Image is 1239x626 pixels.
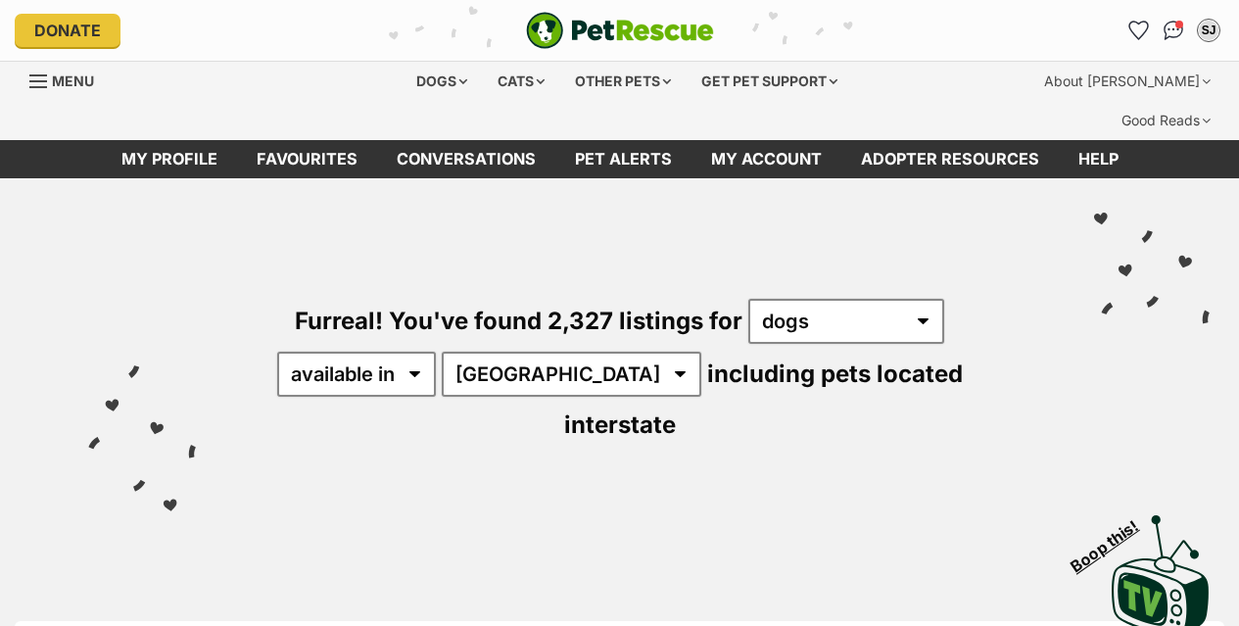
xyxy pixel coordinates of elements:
a: Adopter resources [841,140,1059,178]
ul: Account quick links [1122,15,1224,46]
div: About [PERSON_NAME] [1030,62,1224,101]
span: Menu [52,72,94,89]
div: Cats [484,62,558,101]
span: Furreal! You've found 2,327 listings for [295,307,742,335]
div: Dogs [403,62,481,101]
a: PetRescue [526,12,714,49]
div: Get pet support [688,62,851,101]
div: Good Reads [1108,101,1224,140]
a: Conversations [1158,15,1189,46]
button: My account [1193,15,1224,46]
a: My account [691,140,841,178]
img: chat-41dd97257d64d25036548639549fe6c8038ab92f7586957e7f3b1b290dea8141.svg [1164,21,1184,40]
a: conversations [377,140,555,178]
img: logo-e224e6f780fb5917bec1dbf3a21bbac754714ae5b6737aabdf751b685950b380.svg [526,12,714,49]
span: including pets located interstate [564,360,963,439]
div: SJ [1199,21,1218,40]
span: Boop this! [1068,505,1158,575]
a: Favourites [237,140,377,178]
a: My profile [102,140,237,178]
a: Favourites [1122,15,1154,46]
div: Other pets [561,62,685,101]
a: Pet alerts [555,140,691,178]
a: Donate [15,14,120,47]
a: Help [1059,140,1138,178]
a: Menu [29,62,108,97]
